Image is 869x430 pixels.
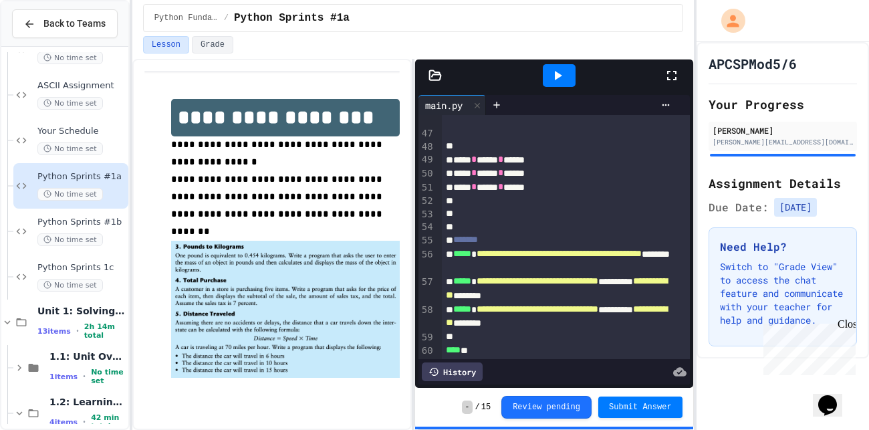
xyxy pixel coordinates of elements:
[84,322,126,340] span: 2h 14m total
[598,397,682,418] button: Submit Answer
[12,9,118,38] button: Back to Teams
[37,97,103,110] span: No time set
[707,5,749,36] div: My Account
[709,54,797,73] h1: APCSPMod5/6
[418,95,486,115] div: main.py
[481,402,491,413] span: 15
[774,198,817,217] span: [DATE]
[418,140,435,154] div: 48
[37,126,126,137] span: Your Schedule
[91,368,126,385] span: No time set
[37,142,103,155] span: No time set
[418,98,469,112] div: main.py
[418,221,435,234] div: 54
[418,208,435,221] div: 53
[418,234,435,248] div: 55
[49,396,126,408] span: 1.2: Learning to Solve Hard Problems
[709,95,857,114] h2: Your Progress
[418,181,435,195] div: 51
[37,188,103,201] span: No time set
[154,13,219,23] span: Python Fundamentals
[709,174,857,193] h2: Assignment Details
[418,276,435,303] div: 57
[37,327,71,336] span: 13 items
[418,167,435,181] div: 50
[37,51,103,64] span: No time set
[709,199,769,215] span: Due Date:
[37,233,103,246] span: No time set
[49,350,126,362] span: 1.1: Unit Overview
[143,36,189,53] button: Lesson
[43,17,106,31] span: Back to Teams
[609,402,672,413] span: Submit Answer
[720,260,846,327] p: Switch to "Grade View" to access the chat feature and communicate with your teacher for help and ...
[76,326,79,336] span: •
[418,248,435,276] div: 56
[83,371,86,382] span: •
[37,171,126,183] span: Python Sprints #1a
[422,362,483,381] div: History
[37,279,103,292] span: No time set
[37,80,126,92] span: ASCII Assignment
[501,396,592,419] button: Review pending
[5,5,92,85] div: Chat with us now!Close
[418,127,435,140] div: 47
[234,10,350,26] span: Python Sprints #1a
[418,195,435,208] div: 52
[418,331,435,344] div: 59
[418,153,435,167] div: 49
[462,401,472,414] span: -
[713,124,853,136] div: [PERSON_NAME]
[37,217,126,228] span: Python Sprints #1b
[713,137,853,147] div: [PERSON_NAME][EMAIL_ADDRESS][DOMAIN_NAME]
[813,377,856,417] iframe: chat widget
[49,418,78,427] span: 4 items
[720,239,846,255] h3: Need Help?
[475,402,480,413] span: /
[83,417,86,427] span: •
[418,344,435,358] div: 60
[192,36,233,53] button: Grade
[49,372,78,381] span: 1 items
[224,13,229,23] span: /
[418,304,435,331] div: 58
[758,318,856,375] iframe: chat widget
[37,305,126,317] span: Unit 1: Solving Problems in Computer Science
[37,262,126,274] span: Python Sprints 1c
